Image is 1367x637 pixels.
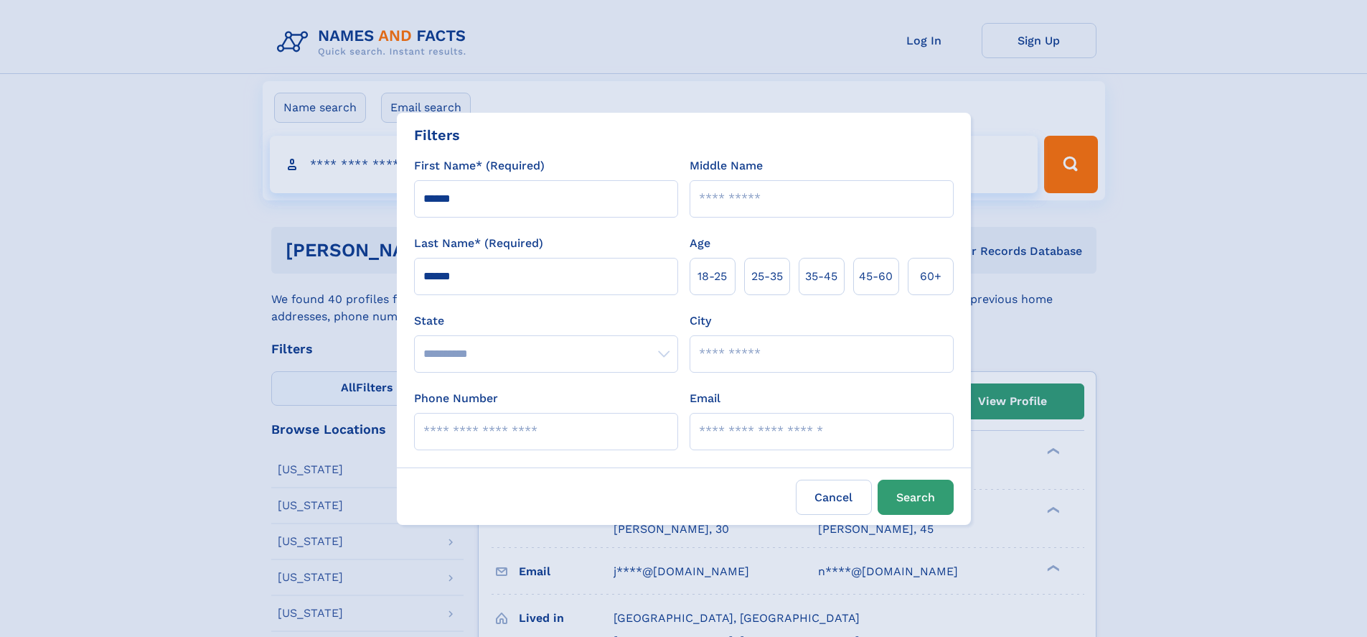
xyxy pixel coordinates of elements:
[414,157,545,175] label: First Name* (Required)
[690,157,763,175] label: Middle Name
[414,124,460,146] div: Filters
[697,268,727,285] span: 18‑25
[414,235,543,252] label: Last Name* (Required)
[690,235,710,252] label: Age
[878,480,954,515] button: Search
[805,268,837,285] span: 35‑45
[751,268,783,285] span: 25‑35
[859,268,893,285] span: 45‑60
[920,268,941,285] span: 60+
[414,390,498,407] label: Phone Number
[414,312,678,330] label: State
[690,312,711,330] label: City
[690,390,720,407] label: Email
[796,480,872,515] label: Cancel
